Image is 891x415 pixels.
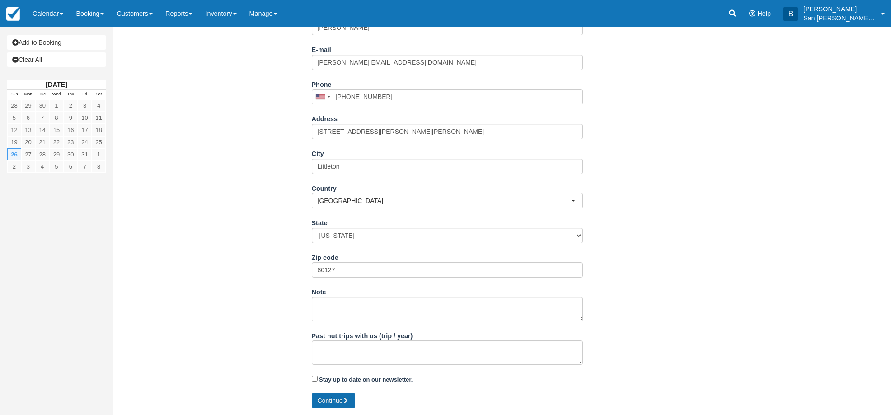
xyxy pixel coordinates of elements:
[92,136,106,148] a: 25
[78,160,92,173] a: 7
[21,148,35,160] a: 27
[92,112,106,124] a: 11
[35,148,49,160] a: 28
[35,99,49,112] a: 30
[312,90,333,104] div: United States: +1
[312,77,332,90] label: Phone
[49,148,63,160] a: 29
[49,90,63,99] th: Wed
[312,42,331,55] label: E-mail
[21,160,35,173] a: 3
[312,284,326,297] label: Note
[78,112,92,124] a: 10
[803,5,876,14] p: [PERSON_NAME]
[319,376,413,383] strong: Stay up to date on our newsletter.
[78,124,92,136] a: 17
[318,196,571,205] span: [GEOGRAPHIC_DATA]
[64,112,78,124] a: 9
[21,112,35,124] a: 6
[92,99,106,112] a: 4
[35,90,49,99] th: Tue
[749,10,755,17] i: Help
[312,193,583,208] button: [GEOGRAPHIC_DATA]
[7,52,106,67] a: Clear All
[312,181,337,193] label: Country
[312,376,318,382] input: Stay up to date on our newsletter.
[312,250,338,263] label: Zip code
[35,112,49,124] a: 7
[78,99,92,112] a: 3
[312,111,338,124] label: Address
[21,99,35,112] a: 29
[64,148,78,160] a: 30
[46,81,67,88] strong: [DATE]
[7,99,21,112] a: 28
[64,136,78,148] a: 23
[64,160,78,173] a: 6
[21,124,35,136] a: 13
[7,35,106,50] a: Add to Booking
[7,136,21,148] a: 19
[312,393,355,408] button: Continue
[92,148,106,160] a: 1
[92,90,106,99] th: Sat
[21,90,35,99] th: Mon
[64,124,78,136] a: 16
[7,160,21,173] a: 2
[7,90,21,99] th: Sun
[7,112,21,124] a: 5
[35,124,49,136] a: 14
[78,90,92,99] th: Fri
[312,328,413,341] label: Past hut trips with us (trip / year)
[49,112,63,124] a: 8
[64,99,78,112] a: 2
[35,160,49,173] a: 4
[6,7,20,21] img: checkfront-main-nav-mini-logo.png
[92,160,106,173] a: 8
[49,124,63,136] a: 15
[7,124,21,136] a: 12
[49,99,63,112] a: 1
[78,136,92,148] a: 24
[21,136,35,148] a: 20
[35,136,49,148] a: 21
[312,215,328,228] label: State
[312,146,324,159] label: City
[78,148,92,160] a: 31
[92,124,106,136] a: 18
[757,10,771,17] span: Help
[49,160,63,173] a: 5
[49,136,63,148] a: 22
[803,14,876,23] p: San [PERSON_NAME] Hut Systems
[64,90,78,99] th: Thu
[783,7,798,21] div: B
[7,148,21,160] a: 26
